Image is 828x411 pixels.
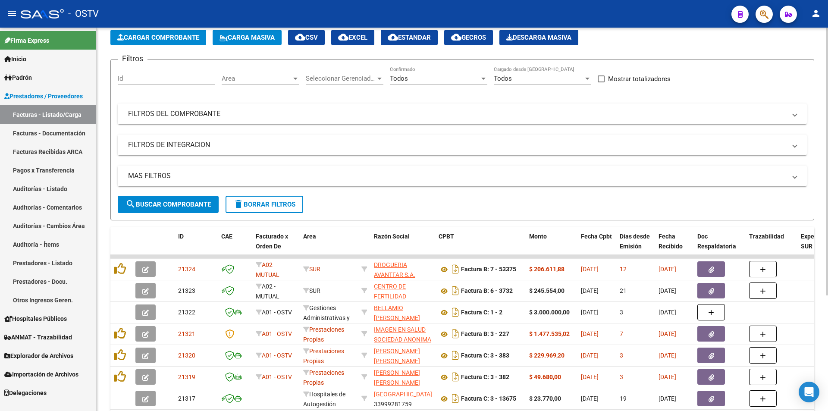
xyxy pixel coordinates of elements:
[746,227,797,265] datatable-header-cell: Trazabilidad
[374,346,432,364] div: 23252309519
[295,32,305,42] mat-icon: cloud_download
[303,369,344,386] span: Prestaciones Propias
[288,30,325,45] button: CSV
[461,374,509,381] strong: Factura C: 3 - 382
[659,287,676,294] span: [DATE]
[374,325,432,343] div: 30708905174
[659,309,676,316] span: [DATE]
[374,304,420,321] span: BELLAMIO [PERSON_NAME]
[374,260,432,278] div: 30708335416
[526,227,577,265] datatable-header-cell: Monto
[694,227,746,265] datatable-header-cell: Doc Respaldatoria
[262,309,292,316] span: A01 - OSTV
[374,368,432,386] div: 23252309519
[499,30,578,45] button: Descarga Masiva
[262,373,292,380] span: A01 - OSTV
[461,395,516,402] strong: Factura C: 3 - 13675
[620,352,623,359] span: 3
[68,4,99,23] span: - OSTV
[659,373,676,380] span: [DATE]
[461,266,516,273] strong: Factura B: 7 - 53375
[178,266,195,273] span: 21324
[581,309,599,316] span: [DATE]
[303,287,320,294] span: SUR
[125,201,211,208] span: Buscar Comprobante
[581,233,612,240] span: Fecha Cpbt
[659,330,676,337] span: [DATE]
[577,227,616,265] datatable-header-cell: Fecha Cpbt
[581,287,599,294] span: [DATE]
[178,233,184,240] span: ID
[620,373,623,380] span: 3
[529,330,570,337] strong: $ 1.477.535,02
[506,34,571,41] span: Descarga Masiva
[444,30,493,45] button: Gecros
[303,326,344,343] span: Prestaciones Propias
[178,309,195,316] span: 21322
[374,391,432,398] span: [GEOGRAPHIC_DATA]
[118,104,807,124] mat-expansion-panel-header: FILTROS DEL COMPROBANTE
[306,75,376,82] span: Seleccionar Gerenciador
[4,73,32,82] span: Padrón
[222,75,292,82] span: Area
[450,348,461,362] i: Descargar documento
[4,333,72,342] span: ANMAT - Trazabilidad
[220,34,275,41] span: Carga Masiva
[374,261,415,278] span: DROGUERIA AVANTFAR S.A.
[439,233,454,240] span: CPBT
[461,352,509,359] strong: Factura C: 3 - 383
[303,233,316,240] span: Area
[799,382,819,402] div: Open Intercom Messenger
[252,227,300,265] datatable-header-cell: Facturado x Orden De
[118,196,219,213] button: Buscar Comprobante
[620,395,627,402] span: 19
[529,287,565,294] strong: $ 245.554,00
[381,30,438,45] button: Estandar
[233,201,295,208] span: Borrar Filtros
[221,233,232,240] span: CAE
[529,352,565,359] strong: $ 229.969,20
[388,34,431,41] span: Estandar
[233,199,244,209] mat-icon: delete
[125,199,136,209] mat-icon: search
[659,266,676,273] span: [DATE]
[461,288,513,295] strong: Factura B: 6 - 3732
[218,227,252,265] datatable-header-cell: CAE
[118,166,807,186] mat-expansion-panel-header: MAS FILTROS
[529,373,561,380] strong: $ 49.680,00
[659,233,683,250] span: Fecha Recibido
[303,391,345,408] span: Hospitales de Autogestión
[7,8,17,19] mat-icon: menu
[374,282,432,300] div: 30710084366
[110,30,206,45] button: Cargar Comprobante
[529,309,570,316] strong: $ 3.000.000,00
[620,233,650,250] span: Días desde Emisión
[374,389,432,408] div: 33999281759
[4,351,73,361] span: Explorador de Archivos
[450,327,461,341] i: Descargar documento
[450,305,461,319] i: Descargar documento
[581,352,599,359] span: [DATE]
[178,373,195,380] span: 21319
[581,395,599,402] span: [DATE]
[620,266,627,273] span: 12
[374,369,420,386] span: [PERSON_NAME] [PERSON_NAME]
[697,233,736,250] span: Doc Respaldatoria
[303,348,344,364] span: Prestaciones Propias
[213,30,282,45] button: Carga Masiva
[117,34,199,41] span: Cargar Comprobante
[4,54,26,64] span: Inicio
[811,8,821,19] mat-icon: person
[749,233,784,240] span: Trazabilidad
[608,74,671,84] span: Mostrar totalizadores
[178,287,195,294] span: 21323
[4,388,47,398] span: Delegaciones
[620,309,623,316] span: 3
[450,284,461,298] i: Descargar documento
[529,266,565,273] strong: $ 206.611,88
[178,352,195,359] span: 21320
[435,227,526,265] datatable-header-cell: CPBT
[581,373,599,380] span: [DATE]
[338,34,367,41] span: EXCEL
[388,32,398,42] mat-icon: cloud_download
